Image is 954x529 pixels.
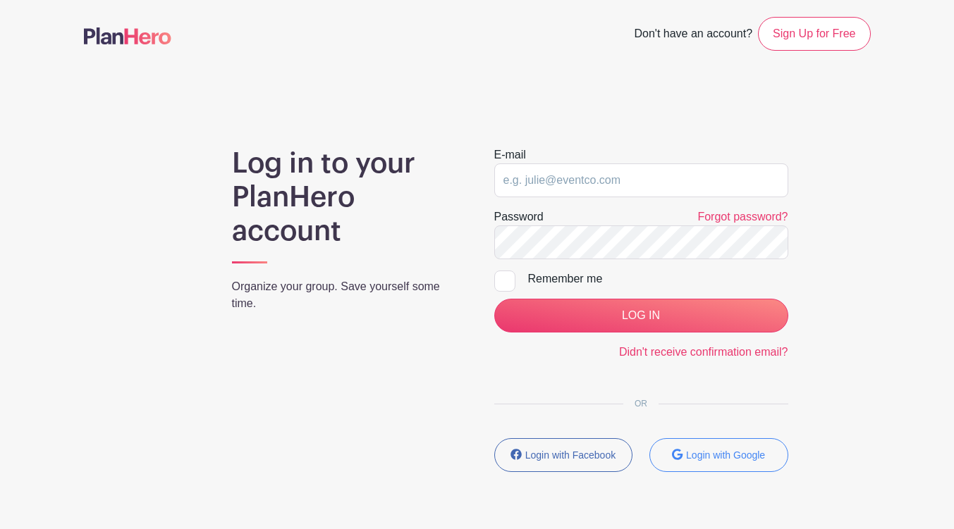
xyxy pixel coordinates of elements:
a: Sign Up for Free [758,17,870,51]
h1: Log in to your PlanHero account [232,147,460,248]
img: logo-507f7623f17ff9eddc593b1ce0a138ce2505c220e1c5a4e2b4648c50719b7d32.svg [84,27,171,44]
input: LOG IN [494,299,788,332]
input: e.g. julie@eventco.com [494,163,788,197]
small: Login with Google [686,449,765,461]
span: Don't have an account? [634,20,752,51]
a: Didn't receive confirmation email? [619,346,788,358]
p: Organize your group. Save yourself some time. [232,278,460,312]
small: Login with Facebook [525,449,616,461]
button: Login with Facebook [494,438,633,472]
label: Password [494,209,544,225]
label: E-mail [494,147,526,163]
a: Forgot password? [697,211,788,223]
div: Remember me [528,270,788,287]
span: OR [623,399,659,409]
button: Login with Google [649,438,788,472]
